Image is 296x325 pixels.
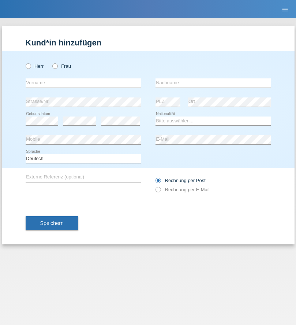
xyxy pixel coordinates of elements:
[40,220,64,226] span: Speichern
[156,178,206,183] label: Rechnung per Post
[26,63,30,68] input: Herr
[156,178,160,187] input: Rechnung per Post
[156,187,210,192] label: Rechnung per E-Mail
[281,6,289,13] i: menu
[52,63,71,69] label: Frau
[26,38,271,47] h1: Kund*in hinzufügen
[26,63,44,69] label: Herr
[278,7,292,11] a: menu
[26,216,78,230] button: Speichern
[52,63,57,68] input: Frau
[156,187,160,196] input: Rechnung per E-Mail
